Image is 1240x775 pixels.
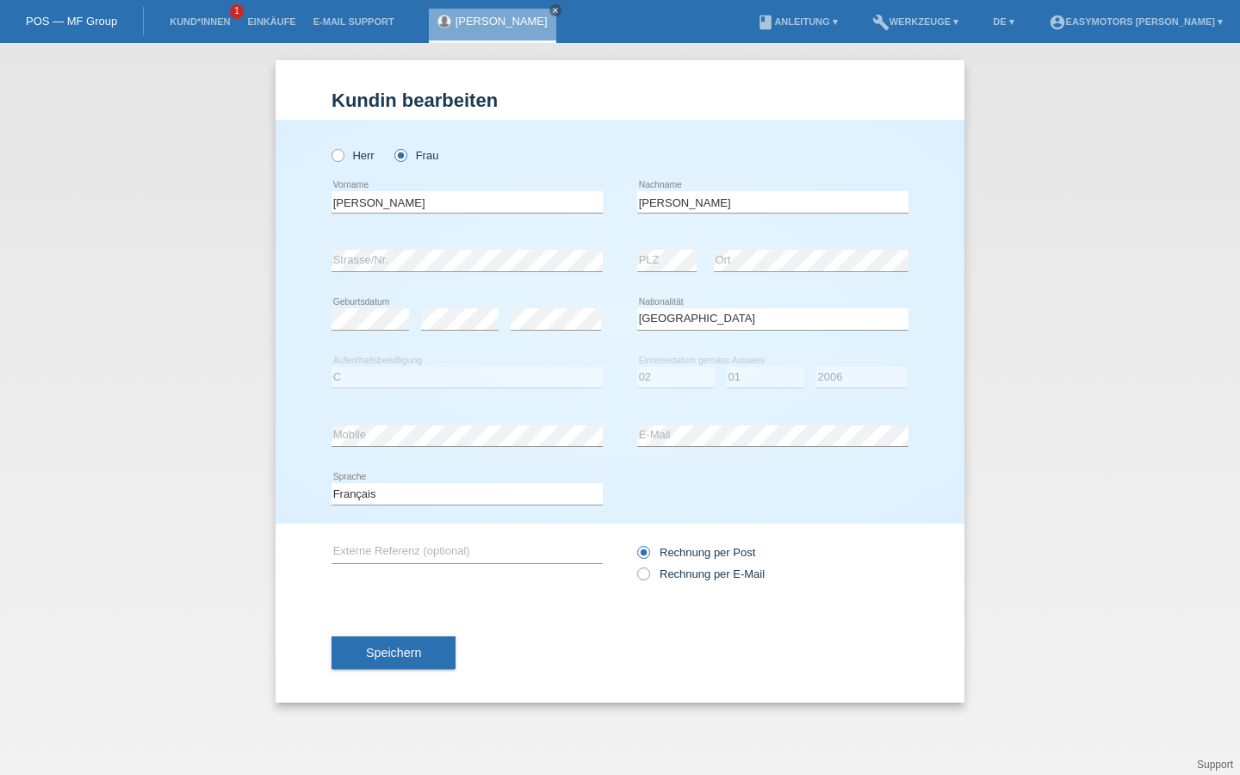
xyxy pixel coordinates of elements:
[637,546,648,567] input: Rechnung per Post
[984,16,1022,27] a: DE ▾
[757,14,774,31] i: book
[1040,16,1231,27] a: account_circleEasymotors [PERSON_NAME] ▾
[551,6,560,15] i: close
[872,14,890,31] i: build
[1049,14,1066,31] i: account_circle
[549,4,561,16] a: close
[332,636,456,669] button: Speichern
[332,149,375,162] label: Herr
[332,149,343,160] input: Herr
[394,149,438,162] label: Frau
[864,16,968,27] a: buildWerkzeuge ▾
[456,15,548,28] a: [PERSON_NAME]
[26,15,117,28] a: POS — MF Group
[637,567,765,580] label: Rechnung per E-Mail
[230,4,244,19] span: 1
[748,16,846,27] a: bookAnleitung ▾
[305,16,403,27] a: E-Mail Support
[637,567,648,589] input: Rechnung per E-Mail
[366,646,421,660] span: Speichern
[332,90,908,111] h1: Kundin bearbeiten
[394,149,406,160] input: Frau
[239,16,304,27] a: Einkäufe
[161,16,239,27] a: Kund*innen
[1197,759,1233,771] a: Support
[637,546,755,559] label: Rechnung per Post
